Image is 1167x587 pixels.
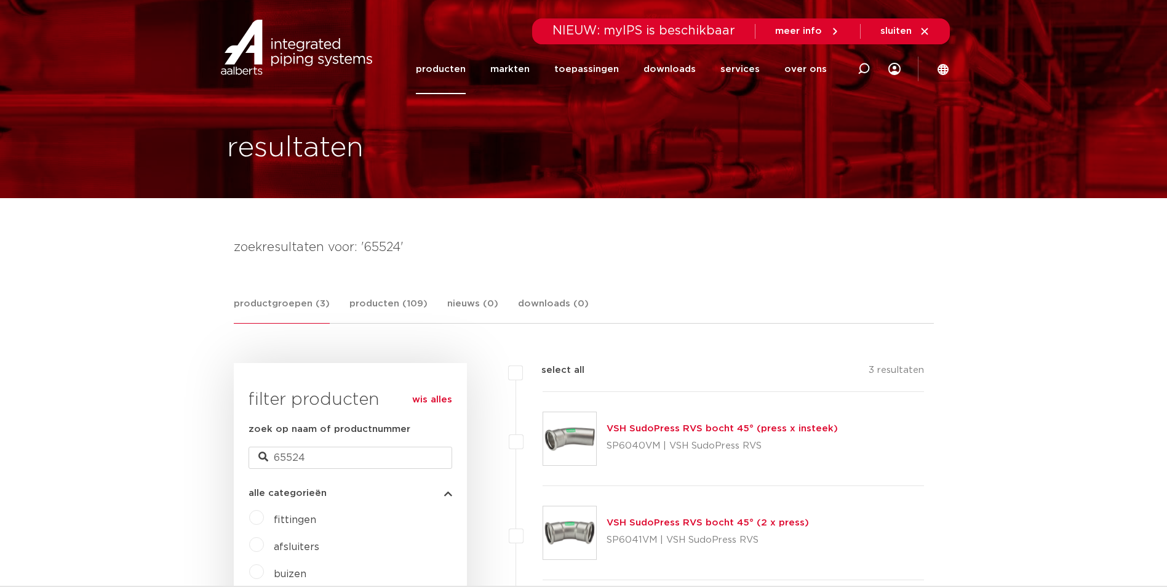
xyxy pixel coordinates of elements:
[607,424,838,433] a: VSH SudoPress RVS bocht 45° (press x insteek)
[880,26,930,37] a: sluiten
[349,297,428,323] a: producten (109)
[888,44,901,94] div: my IPS
[249,489,327,498] span: alle categorieën
[447,297,498,323] a: nieuws (0)
[227,129,364,168] h1: resultaten
[720,44,760,94] a: services
[607,518,809,527] a: VSH SudoPress RVS bocht 45° (2 x press)
[249,447,452,469] input: zoeken
[880,26,912,36] span: sluiten
[554,44,619,94] a: toepassingen
[416,44,466,94] a: producten
[412,393,452,407] a: wis alles
[543,412,596,465] img: Thumbnail for VSH SudoPress RVS bocht 45° (press x insteek)
[869,363,924,382] p: 3 resultaten
[643,44,696,94] a: downloads
[775,26,822,36] span: meer info
[518,297,589,323] a: downloads (0)
[249,422,410,437] label: zoek op naam of productnummer
[274,515,316,525] a: fittingen
[607,530,809,550] p: SP6041VM | VSH SudoPress RVS
[234,238,934,257] h4: zoekresultaten voor: '65524'
[274,542,319,552] a: afsluiters
[543,506,596,559] img: Thumbnail for VSH SudoPress RVS bocht 45° (2 x press)
[249,489,452,498] button: alle categorieën
[784,44,827,94] a: over ons
[552,25,735,37] span: NIEUW: myIPS is beschikbaar
[234,297,330,324] a: productgroepen (3)
[490,44,530,94] a: markten
[274,569,306,579] a: buizen
[416,44,827,94] nav: Menu
[249,388,452,412] h3: filter producten
[607,436,838,456] p: SP6040VM | VSH SudoPress RVS
[775,26,840,37] a: meer info
[523,363,584,378] label: select all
